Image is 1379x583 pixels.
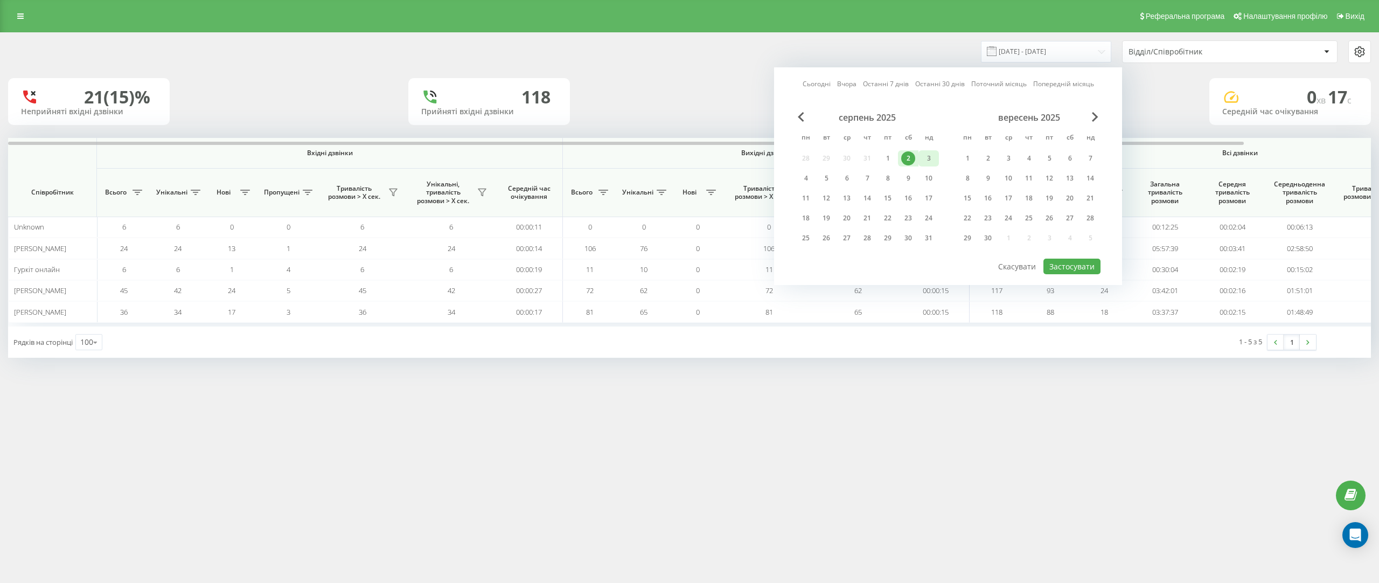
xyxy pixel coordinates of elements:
[1000,130,1016,147] abbr: середа
[763,244,775,253] span: 106
[901,191,915,205] div: 16
[1080,190,1101,206] div: нд 21 вер 2025 р.
[1131,217,1199,238] td: 00:12:25
[1060,210,1080,226] div: сб 27 вер 2025 р.
[174,286,182,295] span: 42
[816,170,837,186] div: вт 5 серп 2025 р.
[992,259,1042,274] button: Скасувати
[877,170,898,186] div: пт 8 серп 2025 р.
[796,170,816,186] div: пн 4 серп 2025 р.
[228,307,235,317] span: 17
[900,130,916,147] abbr: субота
[1284,335,1300,350] a: 1
[816,190,837,206] div: вт 12 серп 2025 р.
[1347,94,1352,106] span: c
[859,130,875,147] abbr: четвер
[881,211,895,225] div: 22
[796,210,816,226] div: пн 18 серп 2025 р.
[978,210,998,226] div: вт 23 вер 2025 р.
[730,184,792,201] span: Тривалість розмови > Х сек.
[1199,280,1266,301] td: 00:02:16
[1080,210,1101,226] div: нд 28 вер 2025 р.
[957,170,978,186] div: пн 8 вер 2025 р.
[819,171,833,185] div: 5
[1346,12,1364,20] span: Вихід
[960,231,974,245] div: 29
[971,79,1027,89] a: Поточний місяць
[1243,12,1327,20] span: Налаштування профілю
[1266,217,1333,238] td: 00:06:13
[1082,130,1098,147] abbr: неділя
[957,150,978,166] div: пн 1 вер 2025 р.
[14,286,66,295] span: [PERSON_NAME]
[80,337,93,348] div: 100
[504,184,554,201] span: Середній час очікування
[796,112,939,123] div: серпень 2025
[586,286,594,295] span: 72
[898,150,918,166] div: сб 2 серп 2025 р.
[1063,151,1077,165] div: 6
[584,244,596,253] span: 106
[981,211,995,225] div: 23
[959,130,976,147] abbr: понеділок
[1274,180,1325,205] span: Середньоденна тривалість розмови
[287,265,290,274] span: 4
[981,231,995,245] div: 30
[960,151,974,165] div: 1
[696,265,700,274] span: 0
[1131,280,1199,301] td: 03:42:01
[765,265,773,274] span: 11
[877,230,898,246] div: пт 29 серп 2025 р.
[1199,238,1266,259] td: 00:03:41
[449,265,453,274] span: 6
[767,222,771,232] span: 0
[696,244,700,253] span: 0
[857,170,877,186] div: чт 7 серп 2025 р.
[496,301,563,322] td: 00:00:17
[918,150,939,166] div: нд 3 серп 2025 р.
[918,210,939,226] div: нд 24 серп 2025 р.
[1042,171,1056,185] div: 12
[819,191,833,205] div: 12
[1139,180,1190,205] span: Загальна тривалість розмови
[1001,151,1015,165] div: 3
[898,190,918,206] div: сб 16 серп 2025 р.
[980,130,996,147] abbr: вівторок
[978,170,998,186] div: вт 9 вер 2025 р.
[1021,130,1037,147] abbr: четвер
[122,222,126,232] span: 6
[1266,280,1333,301] td: 01:51:01
[840,231,854,245] div: 27
[120,307,128,317] span: 36
[1022,191,1036,205] div: 18
[1022,151,1036,165] div: 4
[1317,94,1328,106] span: хв
[902,280,970,301] td: 00:00:15
[796,190,816,206] div: пн 11 серп 2025 р.
[901,171,915,185] div: 9
[922,231,936,245] div: 31
[1047,286,1054,295] span: 93
[228,244,235,253] span: 13
[1083,211,1097,225] div: 28
[1239,336,1262,347] div: 1 - 5 з 5
[1039,170,1060,186] div: пт 12 вер 2025 р.
[1342,522,1368,548] div: Open Intercom Messenger
[957,210,978,226] div: пн 22 вер 2025 р.
[991,286,1002,295] span: 117
[586,307,594,317] span: 81
[359,286,366,295] span: 45
[14,222,44,232] span: Unknown
[156,188,187,197] span: Унікальні
[1039,190,1060,206] div: пт 19 вер 2025 р.
[120,286,128,295] span: 45
[1060,150,1080,166] div: сб 6 вер 2025 р.
[799,231,813,245] div: 25
[998,210,1019,226] div: ср 24 вер 2025 р.
[449,222,453,232] span: 6
[1060,190,1080,206] div: сб 20 вер 2025 р.
[696,307,700,317] span: 0
[360,265,364,274] span: 6
[860,211,874,225] div: 21
[1199,217,1266,238] td: 00:02:04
